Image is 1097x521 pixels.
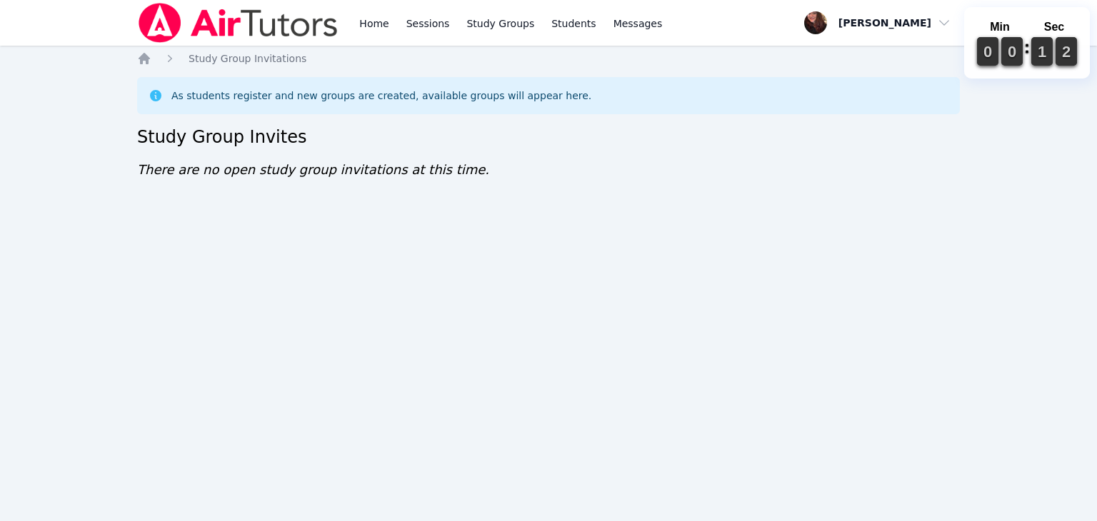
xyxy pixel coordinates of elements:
[189,53,306,64] span: Study Group Invitations
[137,51,960,66] nav: Breadcrumb
[137,3,339,43] img: Air Tutors
[613,16,663,31] span: Messages
[137,126,960,148] h2: Study Group Invites
[189,51,306,66] a: Study Group Invitations
[171,88,591,103] div: As students register and new groups are created, available groups will appear here.
[137,162,489,177] span: There are no open study group invitations at this time.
